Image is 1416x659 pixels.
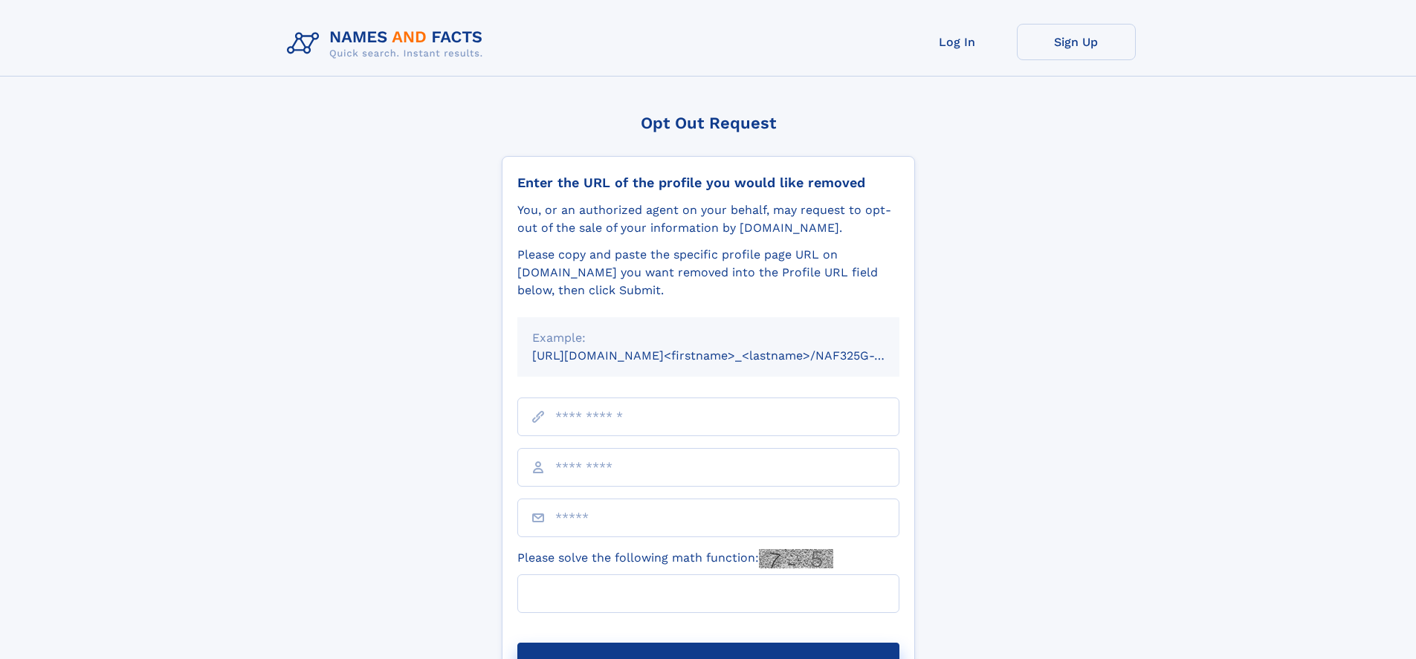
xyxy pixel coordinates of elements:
[502,114,915,132] div: Opt Out Request
[517,201,899,237] div: You, or an authorized agent on your behalf, may request to opt-out of the sale of your informatio...
[898,24,1017,60] a: Log In
[517,246,899,299] div: Please copy and paste the specific profile page URL on [DOMAIN_NAME] you want removed into the Pr...
[532,329,885,347] div: Example:
[532,348,928,363] small: [URL][DOMAIN_NAME]<firstname>_<lastname>/NAF325G-xxxxxxxx
[281,24,495,64] img: Logo Names and Facts
[1017,24,1136,60] a: Sign Up
[517,549,833,568] label: Please solve the following math function:
[517,175,899,191] div: Enter the URL of the profile you would like removed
